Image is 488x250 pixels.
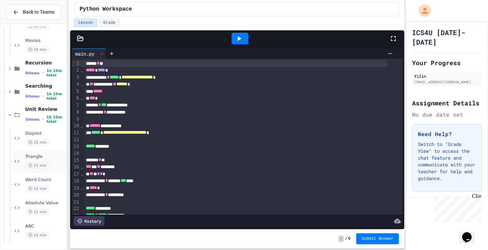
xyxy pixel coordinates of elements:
span: Fold line [80,171,84,177]
span: 4 items [25,94,40,99]
span: 35 min [25,46,50,53]
span: Fold line [80,95,84,101]
span: Back to Teams [23,9,54,16]
div: 17 [72,171,80,178]
span: ABC [25,223,65,229]
div: 3 [72,74,80,81]
div: 15 [72,157,80,164]
div: 9 [72,116,80,123]
span: 5 items [25,117,40,122]
div: Chat with us now!Close [3,3,47,43]
div: 14 [72,150,80,157]
span: 15 min [25,209,50,215]
span: 1h 15m total [46,92,65,101]
div: 13 [72,143,80,150]
div: 20 [72,192,80,198]
span: Fold line [80,123,84,129]
span: Fold line [80,185,84,191]
h2: Your Progress [412,58,482,68]
iframe: chat widget [459,223,481,243]
div: 8 [72,109,80,116]
span: Recursion [25,60,65,66]
span: Fold line [80,82,84,87]
h1: ICS4U [DATE]-[DATE] [412,28,482,47]
div: main.py [72,48,106,59]
span: 1h 15m total [46,115,65,124]
span: • [42,70,44,76]
div: 16 [72,164,80,171]
span: 1h 15m total [46,69,65,77]
button: Grade [99,18,120,27]
iframe: chat widget [431,193,481,222]
div: [EMAIL_ADDRESS][DOMAIN_NAME] [414,79,480,85]
span: 15 min [25,162,50,169]
h2: Assignment Details [412,98,482,108]
div: 18 [72,178,80,185]
span: 0 [348,236,350,241]
div: History [74,216,105,226]
div: Yilin [414,73,480,79]
div: 2 [72,67,80,74]
span: Disjoint [25,131,65,136]
h3: Need Help? [418,130,476,138]
div: No due date set [412,111,482,119]
button: Lesson [74,18,97,27]
span: 15 min [25,232,50,238]
span: 15 min [25,186,50,192]
span: 15 min [25,139,50,146]
span: Unit Review [25,106,65,112]
div: 22 [72,205,80,212]
span: Python Workspace [80,5,132,13]
div: 1 [72,60,80,67]
div: 11 [72,130,80,136]
div: 6 [72,95,80,102]
span: Word Count [25,177,65,183]
span: • [42,93,44,99]
span: 40 min [25,23,50,30]
span: • [42,117,44,122]
div: main.py [72,50,98,57]
div: 5 [72,88,80,95]
div: 7 [72,102,80,109]
span: Triangle [25,154,65,160]
span: Movies [25,38,65,44]
div: 10 [72,122,80,129]
span: Fold line [80,68,84,73]
span: - [339,235,344,242]
span: Absolute Value [25,200,65,206]
div: 12 [72,136,80,143]
button: Back to Teams [6,5,61,19]
span: Submit Answer [362,236,394,241]
div: 21 [72,199,80,206]
button: Submit Answer [356,233,399,244]
span: / [345,236,347,241]
div: My Account [411,3,432,18]
div: 4 [72,81,80,88]
span: Searching [25,83,65,89]
div: 19 [72,185,80,192]
div: 23 [72,212,80,219]
span: 8 items [25,71,40,75]
p: Switch to "Grade View" to access the chat feature and communicate with your teacher for help and ... [418,141,476,182]
span: Fold line [80,164,84,170]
